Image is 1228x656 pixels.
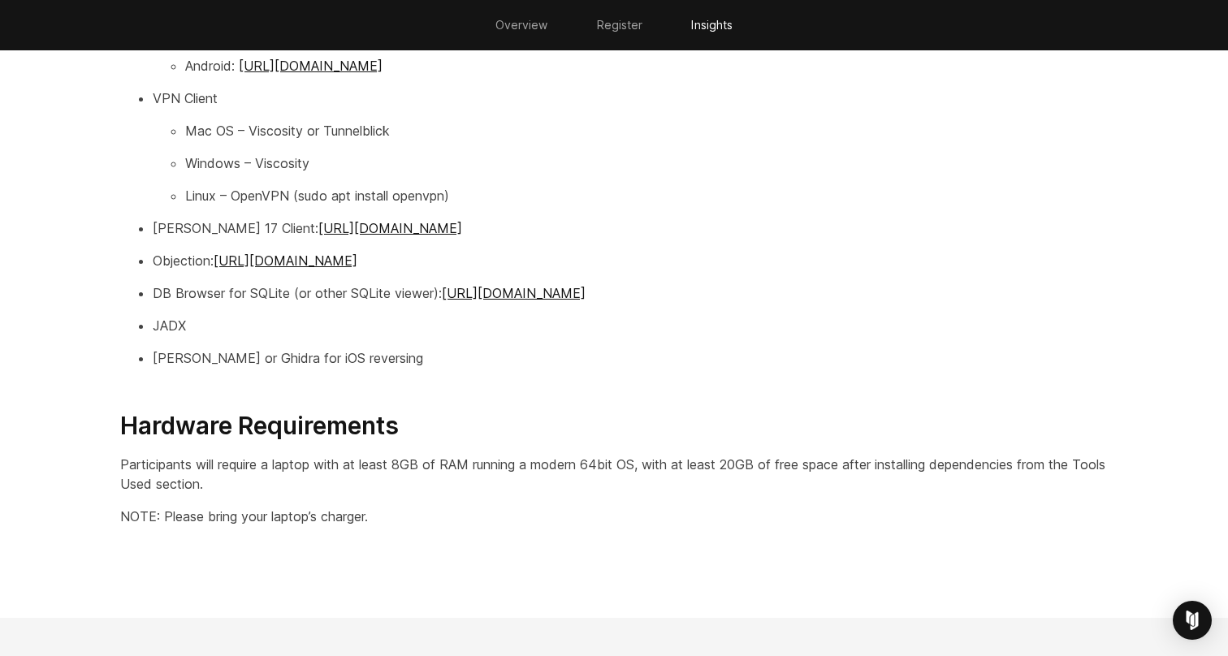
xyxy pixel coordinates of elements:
p: Linux – OpenVPN (sudo apt install openvpn) [185,186,1108,205]
p: JADX [153,316,1108,335]
a: [URL][DOMAIN_NAME] [239,58,383,74]
a: [URL][DOMAIN_NAME] [318,220,462,236]
p: NOTE: Please bring your laptop’s charger. [120,507,1108,526]
a: [URL][DOMAIN_NAME] [442,285,586,301]
h3: Hardware Requirements [120,381,1108,442]
p: Windows – Viscosity [185,153,1108,173]
p: [PERSON_NAME] 17 Client: [153,218,1108,238]
a: [URL][DOMAIN_NAME] [214,252,357,269]
p: Android: [185,56,1108,76]
p: VPN Client [153,88,1108,108]
p: DB Browser for SQLite (or other SQLite viewer): [153,283,1108,303]
p: [PERSON_NAME] or Ghidra for iOS reversing [153,348,1108,368]
p: Participants will require a laptop with at least 8GB of RAM running a modern 64bit OS, with at le... [120,455,1108,494]
p: Mac OS – Viscosity or Tunnelblick [185,121,1108,140]
div: Open Intercom Messenger [1173,601,1212,640]
p: Objection: [153,251,1108,270]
